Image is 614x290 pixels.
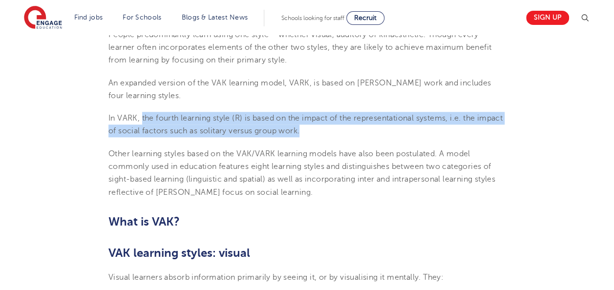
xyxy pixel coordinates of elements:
[108,30,491,65] span: People predominantly learn using one style – whether visual, auditory or kinaesthetic. Though eve...
[108,246,250,260] b: VAK learning styles: visual
[526,11,569,25] a: Sign up
[108,149,495,197] span: Other learning styles based on the VAK/VARK learning models have also been postulated. A model co...
[108,273,444,282] span: Visual learners absorb information primarily by seeing it, or by visualising it mentally. They:
[108,79,491,100] span: An expanded version of the VAK learning model, VARK, is based on [PERSON_NAME] work and includes ...
[108,213,506,230] h2: What is VAK?
[281,15,344,21] span: Schools looking for staff
[24,6,62,30] img: Engage Education
[108,114,503,135] span: In VARK, the fourth learning style (R) is based on the impact of the representational systems, i....
[354,14,377,21] span: Recruit
[346,11,384,25] a: Recruit
[182,14,248,21] a: Blogs & Latest News
[123,14,161,21] a: For Schools
[74,14,103,21] a: Find jobs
